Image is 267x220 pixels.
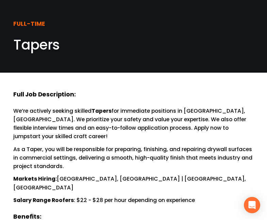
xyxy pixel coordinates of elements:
[13,175,57,183] strong: Markets Hiring:
[13,196,74,204] strong: Salary Range Roofers
[13,19,45,28] strong: FULL-TIME
[13,196,254,204] p: : $22 - $28 per hour depending on experience
[13,145,254,171] p: As a Taper, you will be responsible for preparing, finishing, and repairing drywall surfaces in c...
[13,175,254,191] p: [GEOGRAPHIC_DATA], [GEOGRAPHIC_DATA] | [GEOGRAPHIC_DATA], [GEOGRAPHIC_DATA]
[91,107,112,115] strong: Tapers
[13,107,254,141] p: We’re actively seeking skilled for immediate positions in [GEOGRAPHIC_DATA], [GEOGRAPHIC_DATA]. W...
[13,90,76,98] strong: Full Job Description:
[13,35,60,54] span: Tapers
[244,197,260,213] div: Open Intercom Messenger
